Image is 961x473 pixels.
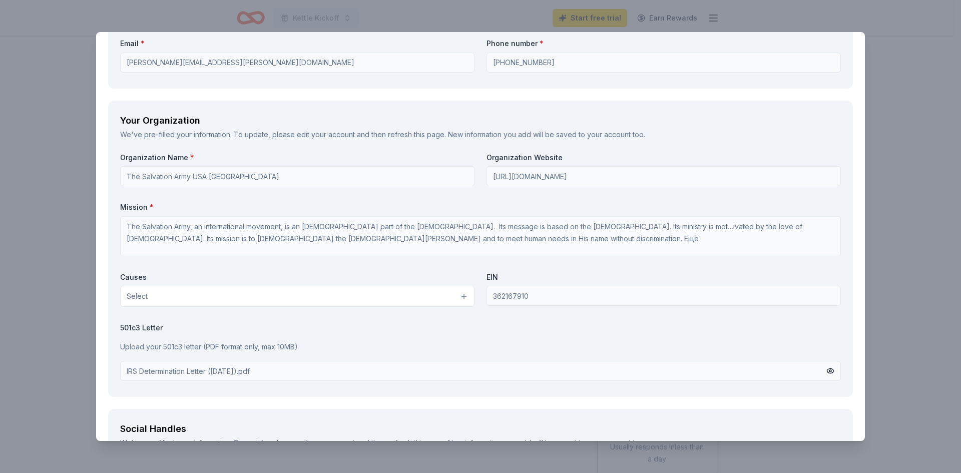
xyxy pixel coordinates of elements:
[120,421,841,437] div: Social Handles
[487,39,841,49] label: Phone number
[487,272,841,282] label: EIN
[120,153,474,163] label: Organization Name
[120,216,841,256] textarea: The Salvation Army, an international movement, is an [DEMOGRAPHIC_DATA] part of the [DEMOGRAPHIC_...
[120,437,841,449] div: We've pre-filled your information. To update, please and then refresh this page. New information ...
[127,365,250,376] div: IRS Determination Letter ([DATE]).pdf
[120,272,474,282] label: Causes
[120,39,474,49] label: Email
[297,130,355,139] a: edit your account
[120,323,841,333] label: 501c3 Letter
[127,290,148,302] span: Select
[120,286,474,307] button: Select
[120,202,841,212] label: Mission
[120,129,841,141] div: We've pre-filled your information. To update, please and then refresh this page. New information ...
[120,113,841,129] div: Your Organization
[120,341,841,353] p: Upload your 501c3 letter (PDF format only, max 10MB)
[487,153,841,163] label: Organization Website
[297,438,355,447] a: edit your account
